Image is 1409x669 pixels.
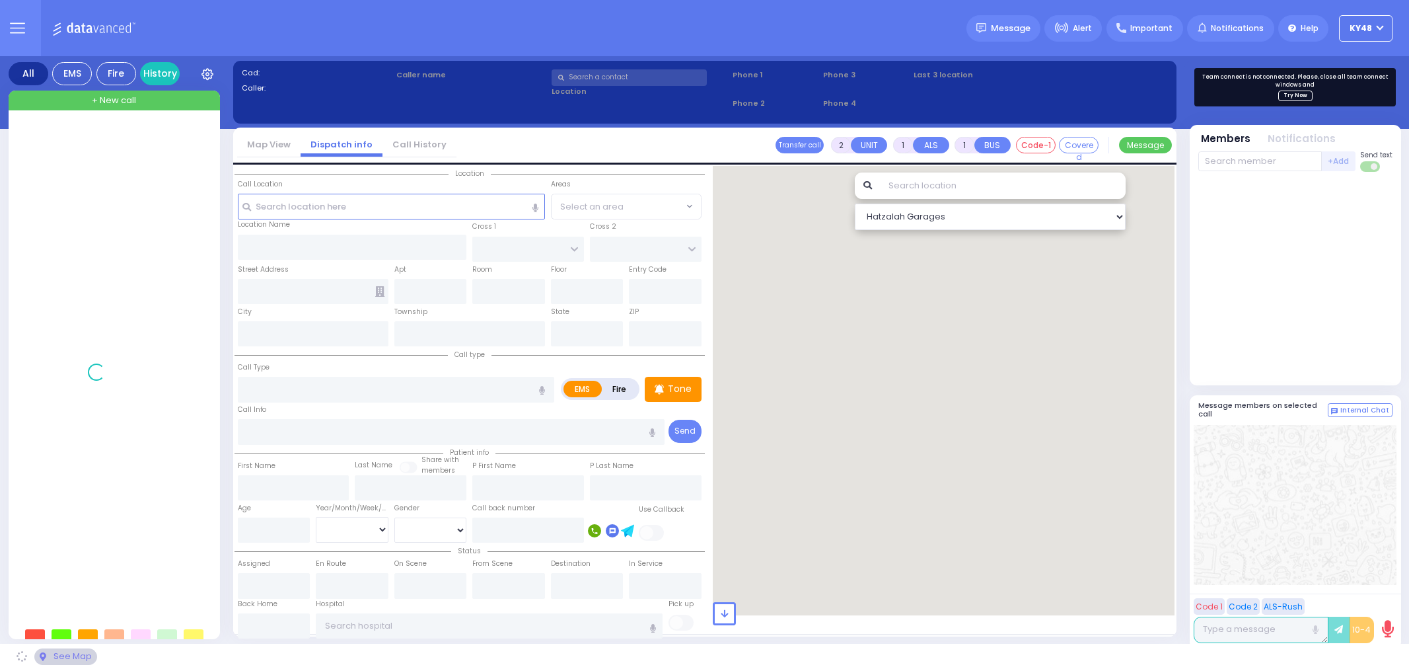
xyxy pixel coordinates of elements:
[140,62,180,85] a: History
[733,98,818,109] span: Phone 2
[823,69,909,81] span: Phone 3
[1360,160,1381,173] label: Turn off text
[1340,406,1389,415] span: Internal Chat
[396,69,547,81] label: Caller name
[991,22,1030,35] span: Message
[552,69,707,86] input: Search a contact
[1194,598,1225,615] button: Code 1
[629,264,667,275] label: Entry Code
[551,179,571,190] label: Areas
[448,350,491,360] span: Call type
[1059,137,1099,153] button: Covered
[1119,137,1172,153] button: Message
[52,20,140,36] img: Logo
[449,169,491,178] span: Location
[238,405,266,415] label: Call Info
[238,362,270,373] label: Call Type
[375,286,384,297] span: Other building occupants
[238,194,545,219] input: Search location here
[629,307,639,317] label: ZIP
[316,613,663,639] input: Search hospital
[1301,22,1319,34] span: Help
[551,264,567,275] label: Floor
[472,221,496,232] label: Cross 1
[1198,401,1328,418] h5: Message members on selected call
[472,461,516,471] label: P First Name
[1200,73,1391,89] p: Team connect is not connected. Please, close all team connect windows and
[238,219,290,230] label: Location Name
[1278,91,1313,101] a: Try Now
[1201,132,1250,147] button: Members
[590,461,633,471] label: P Last Name
[238,559,270,569] label: Assigned
[668,420,702,443] button: Send
[421,465,455,475] span: members
[238,264,289,275] label: Street Address
[668,599,694,610] label: Pick up
[316,559,346,569] label: En Route
[394,503,419,514] label: Gender
[1331,408,1338,414] img: comment-alt.png
[552,86,728,97] label: Location
[851,137,887,153] button: UNIT
[1350,22,1372,34] span: KY48
[382,138,456,151] a: Call History
[242,83,392,94] label: Caller:
[1339,15,1392,42] button: KY48
[34,649,96,665] div: See map
[1016,137,1056,153] button: Code-1
[823,98,909,109] span: Phone 4
[639,504,684,515] label: Use Callback
[394,264,406,275] label: Apt
[974,137,1011,153] button: BUS
[733,69,818,81] span: Phone 1
[1073,22,1092,34] span: Alert
[92,94,136,107] span: + New call
[1198,151,1322,171] input: Search member
[976,23,986,33] img: message.svg
[551,559,591,569] label: Destination
[394,307,427,317] label: Township
[629,559,663,569] label: In Service
[421,455,459,465] small: Share with
[443,448,495,457] span: Patient info
[668,382,692,396] p: Tone
[316,503,388,514] div: Year/Month/Week/Day
[96,62,136,85] div: Fire
[590,221,616,232] label: Cross 2
[601,381,638,397] label: Fire
[914,69,1040,81] label: Last 3 location
[1268,132,1336,147] button: Notifications
[394,559,427,569] label: On Scene
[560,200,624,214] span: Select an area
[238,503,251,514] label: Age
[913,137,949,153] button: ALS
[451,546,488,556] span: Status
[1360,150,1392,160] span: Send text
[1211,22,1264,34] span: Notifications
[237,138,301,151] a: Map View
[1130,22,1173,34] span: Important
[1227,598,1260,615] button: Code 2
[9,62,48,85] div: All
[880,173,1125,199] input: Search location
[238,599,277,610] label: Back Home
[316,599,345,610] label: Hospital
[1262,598,1305,615] button: ALS-Rush
[355,460,392,471] label: Last Name
[52,62,92,85] div: EMS
[1328,403,1392,418] button: Internal Chat
[551,307,569,317] label: State
[563,381,602,397] label: EMS
[472,503,535,514] label: Call back number
[242,67,392,79] label: Cad:
[472,559,513,569] label: From Scene
[301,138,382,151] a: Dispatch info
[776,137,824,153] button: Transfer call
[238,179,283,190] label: Call Location
[472,264,492,275] label: Room
[238,461,275,471] label: First Name
[238,307,252,317] label: City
